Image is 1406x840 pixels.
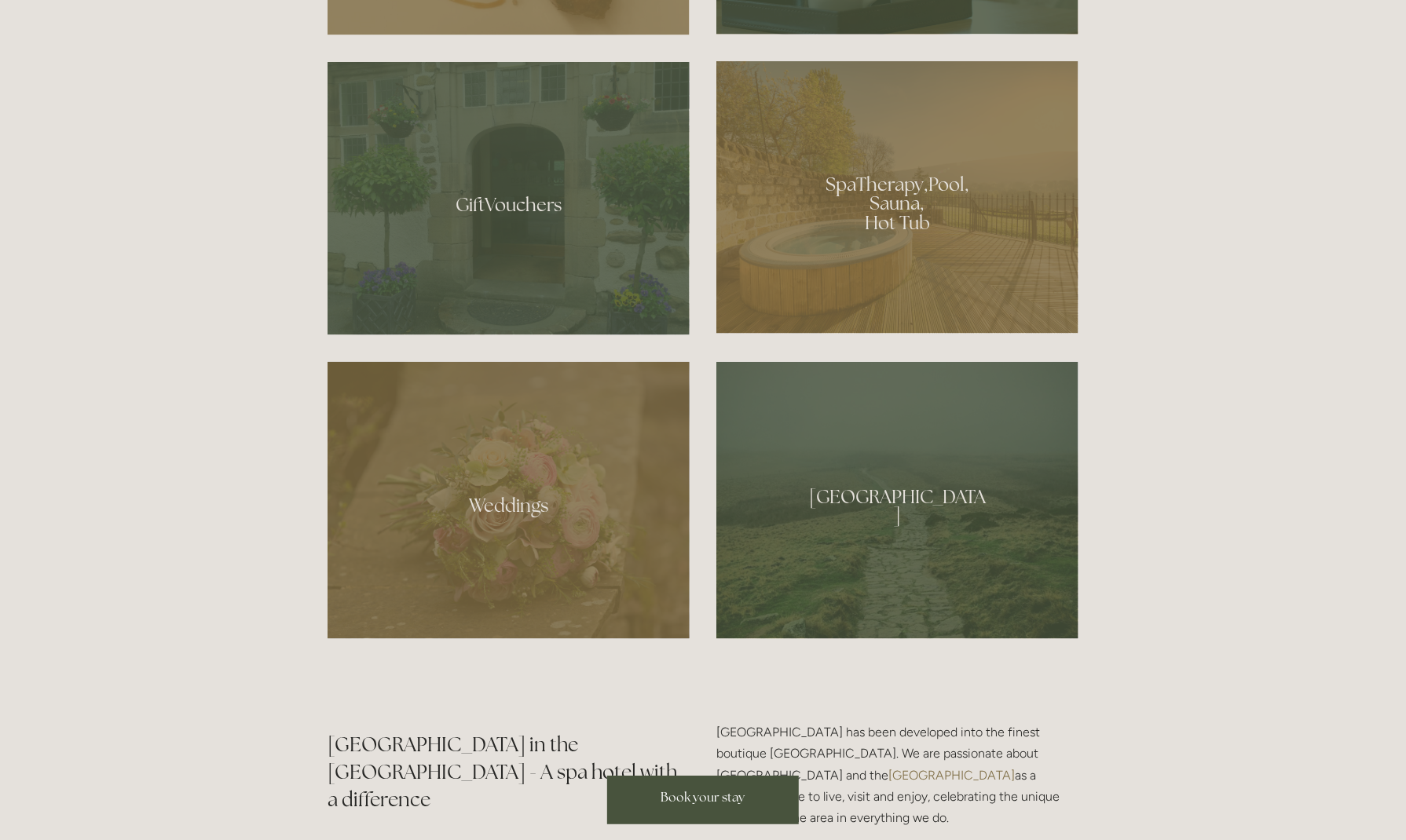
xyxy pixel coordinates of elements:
a: Peak District path, Losehill hotel [716,362,1078,639]
p: [GEOGRAPHIC_DATA] has been developed into the finest boutique [GEOGRAPHIC_DATA]. We are passionat... [716,722,1078,829]
a: Book your stay [607,776,799,824]
a: Hot tub view, Losehill Hotel [716,61,1078,334]
h2: [GEOGRAPHIC_DATA] in the [GEOGRAPHIC_DATA] - A spa hotel with a difference [328,732,690,814]
a: [GEOGRAPHIC_DATA] [888,769,1015,783]
a: Bouquet of flowers at Losehill Hotel [328,362,690,639]
a: External view of Losehill Hotel [328,62,690,335]
span: Book your stay [661,789,745,805]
